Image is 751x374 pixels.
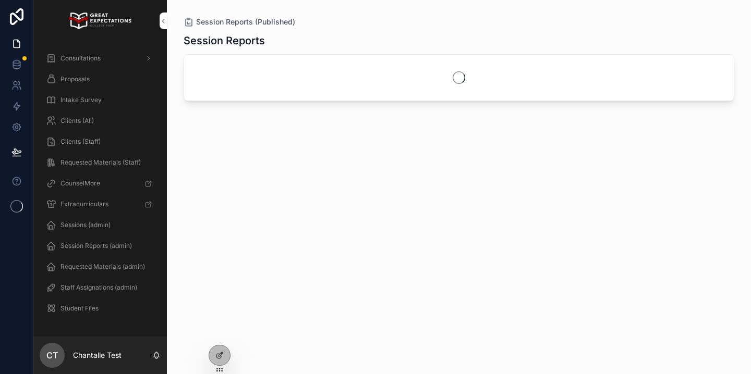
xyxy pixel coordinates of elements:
[40,278,161,297] a: Staff Assignations (admin)
[60,54,101,63] span: Consultations
[196,17,295,27] span: Session Reports (Published)
[40,153,161,172] a: Requested Materials (Staff)
[60,242,132,250] span: Session Reports (admin)
[40,195,161,214] a: Extracurriculars
[69,13,131,29] img: App logo
[60,221,111,229] span: Sessions (admin)
[184,17,295,27] a: Session Reports (Published)
[60,263,145,271] span: Requested Materials (admin)
[73,350,122,360] p: Chantalle Test
[60,138,101,146] span: Clients (Staff)
[60,304,99,313] span: Student Files
[40,174,161,193] a: CounselMore
[40,236,161,255] a: Session Reports (admin)
[40,111,161,130] a: Clients (All)
[60,96,102,104] span: Intake Survey
[60,283,137,292] span: Staff Assignations (admin)
[40,70,161,89] a: Proposals
[40,91,161,109] a: Intake Survey
[40,257,161,276] a: Requested Materials (admin)
[60,158,141,167] span: Requested Materials (Staff)
[46,349,58,361] span: CT
[40,216,161,234] a: Sessions (admin)
[60,200,108,208] span: Extracurriculars
[33,42,167,331] div: scrollable content
[60,179,100,188] span: CounselMore
[60,117,94,125] span: Clients (All)
[184,33,265,48] h1: Session Reports
[40,132,161,151] a: Clients (Staff)
[40,49,161,68] a: Consultations
[60,75,90,83] span: Proposals
[40,299,161,318] a: Student Files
